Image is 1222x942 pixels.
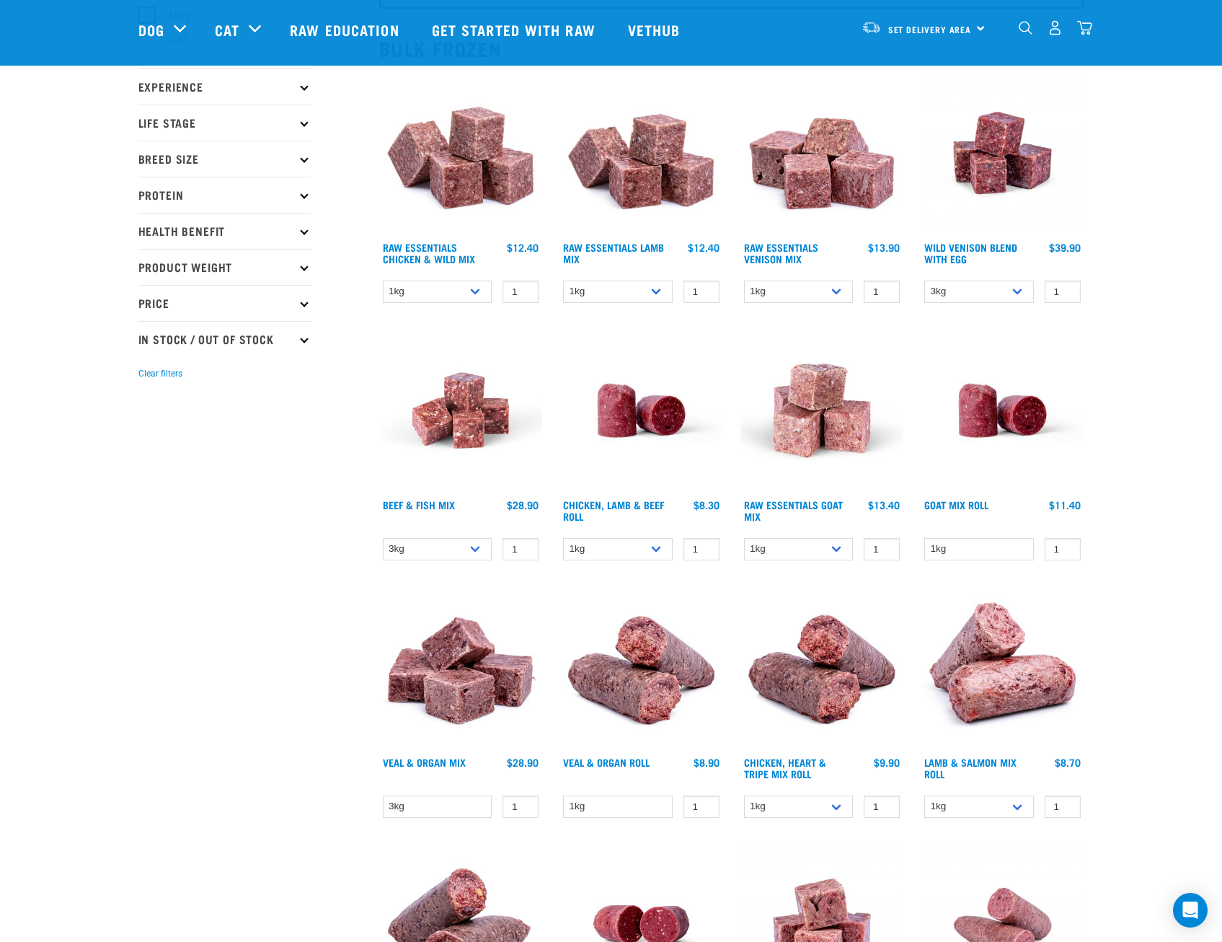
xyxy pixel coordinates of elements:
[694,499,720,511] div: $8.30
[921,71,1084,235] img: Venison Egg 1616
[683,796,720,818] input: 1
[1055,757,1081,768] div: $8.70
[383,760,466,765] a: Veal & Organ Mix
[862,21,881,34] img: van-moving.png
[138,177,311,213] p: Protein
[744,760,826,776] a: Chicken, Heart & Tripe Mix Roll
[502,796,539,818] input: 1
[507,242,539,253] div: $12.40
[744,502,843,519] a: Raw Essentials Goat Mix
[1019,21,1032,35] img: home-icon-1@2x.png
[874,757,900,768] div: $9.90
[864,796,900,818] input: 1
[864,281,900,303] input: 1
[138,285,311,321] p: Price
[138,19,164,40] a: Dog
[138,213,311,249] p: Health Benefit
[1048,20,1063,35] img: user.png
[507,757,539,768] div: $28.90
[888,27,972,32] span: Set Delivery Area
[138,141,311,177] p: Breed Size
[1173,893,1208,928] div: Open Intercom Messenger
[379,71,543,235] img: Pile Of Cubed Chicken Wild Meat Mix
[740,329,904,493] img: Goat M Ix 38448
[275,1,417,58] a: Raw Education
[683,281,720,303] input: 1
[683,538,720,560] input: 1
[1049,242,1081,253] div: $39.90
[563,502,664,519] a: Chicken, Lamb & Beef Roll
[559,71,723,235] img: ?1041 RE Lamb Mix 01
[138,69,311,105] p: Experience
[924,760,1017,776] a: Lamb & Salmon Mix Roll
[921,586,1084,750] img: 1261 Lamb Salmon Roll 01
[1045,281,1081,303] input: 1
[559,329,723,493] img: Raw Essentials Chicken Lamb Beef Bulk Minced Raw Dog Food Roll Unwrapped
[383,245,475,261] a: Raw Essentials Chicken & Wild Mix
[138,321,311,357] p: In Stock / Out Of Stock
[563,245,664,261] a: Raw Essentials Lamb Mix
[138,367,182,380] button: Clear filters
[559,586,723,750] img: Veal Organ Mix Roll 01
[507,499,539,511] div: $28.90
[502,538,539,560] input: 1
[740,586,904,750] img: Chicken Heart Tripe Roll 01
[924,245,1017,261] a: Wild Venison Blend with Egg
[694,757,720,768] div: $8.90
[614,1,699,58] a: Vethub
[215,19,239,40] a: Cat
[924,502,988,507] a: Goat Mix Roll
[868,242,900,253] div: $13.90
[1049,499,1081,511] div: $11.40
[563,760,650,765] a: Veal & Organ Roll
[1045,796,1081,818] input: 1
[379,329,543,493] img: Beef Mackerel 1
[502,281,539,303] input: 1
[1077,20,1092,35] img: home-icon@2x.png
[864,538,900,560] input: 1
[688,242,720,253] div: $12.40
[740,71,904,235] img: 1113 RE Venison Mix 01
[138,105,311,141] p: Life Stage
[383,502,455,507] a: Beef & Fish Mix
[379,586,543,750] img: 1158 Veal Organ Mix 01
[138,249,311,285] p: Product Weight
[417,1,614,58] a: Get started with Raw
[1045,538,1081,560] input: 1
[868,499,900,511] div: $13.40
[744,245,818,261] a: Raw Essentials Venison Mix
[921,329,1084,493] img: Raw Essentials Chicken Lamb Beef Bulk Minced Raw Dog Food Roll Unwrapped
